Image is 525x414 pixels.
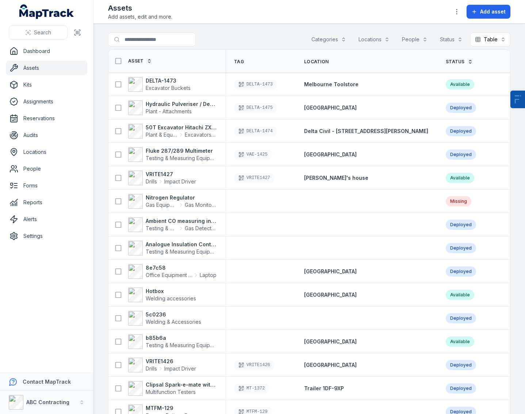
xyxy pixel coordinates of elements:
[446,383,476,394] div: Deployed
[146,155,222,161] span: Testing & Measuring Equipment
[304,81,359,88] a: Melbourne Toolstore
[397,33,432,46] button: People
[234,126,277,136] div: DELTA-1474
[128,58,152,64] a: Asset
[146,319,201,325] span: Welding & Accessories
[6,44,87,58] a: Dashboard
[128,171,196,185] a: VRITE1427DrillsImpact Driver
[446,196,471,206] div: Missing
[26,399,69,405] strong: ABC Contracting
[446,149,476,160] div: Deployed
[146,225,177,232] span: Testing & Measuring Equipment
[128,77,191,92] a: DELTA-1473Excavator Buckets
[146,77,191,84] strong: DELTA-1473
[446,290,474,300] div: Available
[185,131,216,138] span: Excavators & Plant
[446,220,476,230] div: Deployed
[185,201,216,209] span: Gas Monitors - Methane
[146,201,177,209] span: Gas Equipment
[128,334,216,349] a: b85b6aTesting & Measuring Equipment
[480,8,506,15] span: Add asset
[304,128,428,134] span: Delta Civil - [STREET_ADDRESS][PERSON_NAME]
[304,268,357,274] span: [GEOGRAPHIC_DATA]
[354,33,394,46] button: Locations
[234,383,269,394] div: MT-1372
[128,311,201,326] a: 5c0236Welding & Accessories
[146,171,196,178] strong: VRITE1427
[146,131,177,138] span: Plant & Equipment
[146,334,216,342] strong: b85b6a
[146,217,216,225] strong: Ambient CO measuring instrument
[304,81,359,87] span: Melbourne Toolstore
[6,195,87,210] a: Reports
[304,361,357,369] a: [GEOGRAPHIC_DATA]
[146,365,157,372] span: Drills
[200,271,216,279] span: Laptop
[146,389,196,395] span: Multifunction Testers
[446,360,476,370] div: Deployed
[304,268,357,275] a: [GEOGRAPHIC_DATA]
[234,149,272,160] div: VAE-1425
[234,59,244,65] span: Tag
[146,358,196,365] strong: VRITE1426
[446,59,465,65] span: Status
[164,365,196,372] span: Impact Driver
[146,147,216,155] strong: Fluke 287/289 Multimeter
[34,29,51,36] span: Search
[470,33,510,46] button: Table
[304,385,344,392] a: Trailer 1DF-9XP
[6,229,87,243] a: Settings
[146,178,157,185] span: Drills
[146,194,216,201] strong: Nitrogen Regulator
[446,337,474,347] div: Available
[146,311,201,318] strong: 5c0236
[128,124,216,138] a: 50T Excavator Hitachi ZX350Plant & EquipmentExcavators & Plant
[23,379,71,385] strong: Contact MapTrack
[435,33,467,46] button: Status
[446,266,476,277] div: Deployed
[146,295,196,301] span: Welding accessories
[146,124,216,131] strong: 50T Excavator Hitachi ZX350
[467,5,510,19] button: Add asset
[146,288,196,295] strong: Hotbox
[446,126,476,136] div: Deployed
[304,385,344,391] span: Trailer 1DF-9XP
[128,358,196,372] a: VRITE1426DrillsImpact Driver
[146,100,216,108] strong: Hydraulic Pulveriser / Demolition Shear
[146,271,192,279] span: Office Equipment & IT
[304,338,357,345] a: [GEOGRAPHIC_DATA]
[9,26,68,39] button: Search
[128,58,144,64] span: Asset
[128,288,196,302] a: HotboxWelding accessories
[146,85,191,91] span: Excavator Buckets
[146,381,216,388] strong: Clipsal Spark-e-mate with Bags & Accessories
[304,338,357,345] span: [GEOGRAPHIC_DATA]
[146,264,216,271] strong: 8e7c58
[304,128,428,135] a: Delta Civil - [STREET_ADDRESS][PERSON_NAME]
[128,264,216,279] a: 8e7c58Office Equipment & ITLaptop
[6,111,87,126] a: Reservations
[108,3,172,13] h2: Assets
[446,59,473,65] a: Status
[128,217,216,232] a: Ambient CO measuring instrumentTesting & Measuring EquipmentGas Detectors
[304,175,368,181] span: [PERSON_NAME]'s house
[6,61,87,75] a: Assets
[6,94,87,109] a: Assignments
[128,194,216,209] a: Nitrogen RegulatorGas EquipmentGas Monitors - Methane
[307,33,351,46] button: Categories
[146,342,222,348] span: Testing & Measuring Equipment
[128,100,216,115] a: Hydraulic Pulveriser / Demolition ShearPlant - Attachments
[128,241,216,255] a: Analogue Insulation Continuity TesterTesting & Measuring Equipment
[446,173,474,183] div: Available
[446,103,476,113] div: Deployed
[128,381,216,396] a: Clipsal Spark-e-mate with Bags & AccessoriesMultifunction Testers
[19,4,74,19] a: MapTrack
[304,174,368,182] a: [PERSON_NAME]'s house
[234,103,277,113] div: DELTA-1475
[146,108,192,114] span: Plant - Attachments
[146,248,222,255] span: Testing & Measuring Equipment
[6,178,87,193] a: Forms
[446,79,474,90] div: Available
[185,225,216,232] span: Gas Detectors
